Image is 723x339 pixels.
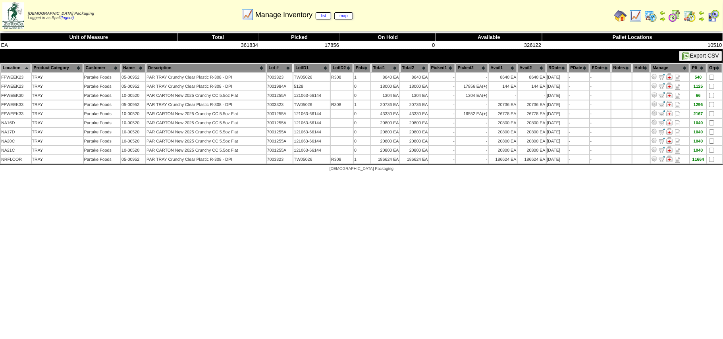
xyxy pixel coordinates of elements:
[259,33,340,41] th: Picked
[456,100,488,109] td: -
[84,155,121,164] td: Partake Foods
[354,91,370,100] td: 0
[1,146,31,154] td: NA21C
[651,92,657,98] img: Adjust
[146,137,266,145] td: PAR CARTON New 2025 Crunchy CC 5.5oz Flat
[569,137,589,145] td: -
[659,73,665,80] img: Move
[84,91,121,100] td: Partake Foods
[293,82,330,91] td: 5128
[666,73,673,80] img: Manage Hold
[542,41,723,49] td: 10510
[489,155,517,164] td: 186624 EA
[267,137,293,145] td: 7001255A
[590,146,611,154] td: -
[690,64,706,72] th: Plt
[590,137,611,145] td: -
[121,64,145,72] th: Name
[666,92,673,98] img: Manage Hold
[146,119,266,127] td: PAR CARTON New 2025 Crunchy CC 5.5oz Flat
[429,73,455,81] td: -
[121,146,145,154] td: 10-00520
[456,73,488,81] td: -
[518,128,546,136] td: 20800 EA
[456,137,488,145] td: -
[371,128,399,136] td: 20800 EA
[371,91,399,100] td: 1304 EA
[1,119,31,127] td: NA16D
[569,73,589,81] td: -
[267,146,293,154] td: 7001255A
[84,110,121,118] td: Partake Foods
[340,33,436,41] th: On Hold
[651,156,657,162] img: Adjust
[698,10,705,16] img: arrowleft.gif
[590,110,611,118] td: -
[400,128,428,136] td: 20800 EA
[698,16,705,22] img: arrowright.gif
[489,110,517,118] td: 26778 EA
[146,146,266,154] td: PAR CARTON New 2025 Crunchy CC 5.5oz Flat
[569,128,589,136] td: -
[651,146,657,153] img: Adjust
[675,93,680,99] i: Note
[590,91,611,100] td: -
[651,83,657,89] img: Adjust
[32,146,83,154] td: TRAY
[489,119,517,127] td: 20800 EA
[146,100,266,109] td: PAR TRAY Crunchy Clear Plastic R-308 - DPI
[146,155,266,164] td: PAR TRAY Crunchy Clear Plastic R-308 - DPI
[60,16,74,20] a: (logout)
[675,75,680,81] i: Note
[675,111,680,117] i: Note
[666,137,673,144] img: Manage Hold
[371,137,399,145] td: 20800 EA
[456,155,488,164] td: -
[569,64,589,72] th: PDate
[371,73,399,81] td: 8640 EA
[267,155,293,164] td: 7003323
[354,100,370,109] td: 1
[547,64,568,72] th: RDate
[331,100,353,109] td: R308
[267,110,293,118] td: 7001255A
[354,128,370,136] td: 0
[675,129,680,135] i: Note
[400,73,428,81] td: 8640 EA
[518,137,546,145] td: 20800 EA
[659,10,666,16] img: arrowleft.gif
[371,82,399,91] td: 18000 EA
[267,119,293,127] td: 7001255A
[675,102,680,108] i: Note
[632,64,650,72] th: Hold
[334,12,353,19] a: map
[690,75,706,80] div: 540
[32,100,83,109] td: TRAY
[32,119,83,127] td: TRAY
[32,155,83,164] td: TRAY
[146,82,266,91] td: PAR TRAY Crunchy Clear Plastic R-308 - DPI
[32,128,83,136] td: TRAY
[354,64,370,72] th: Pal#
[569,100,589,109] td: -
[354,82,370,91] td: 0
[569,91,589,100] td: -
[429,128,455,136] td: -
[330,167,393,171] span: [DEMOGRAPHIC_DATA] Packaging
[644,10,657,22] img: calendarprod.gif
[371,155,399,164] td: 186624 EA
[400,155,428,164] td: 186624 EA
[84,100,121,109] td: Partake Foods
[666,110,673,116] img: Manage Hold
[518,73,546,81] td: 8640 EA
[293,119,330,127] td: 121063-66144
[518,119,546,127] td: 20800 EA
[429,91,455,100] td: -
[177,41,259,49] td: 361834
[1,110,31,118] td: FFWEEK33
[32,73,83,81] td: TRAY
[547,110,568,118] td: [DATE]
[456,128,488,136] td: -
[590,82,611,91] td: -
[121,91,145,100] td: 10-00520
